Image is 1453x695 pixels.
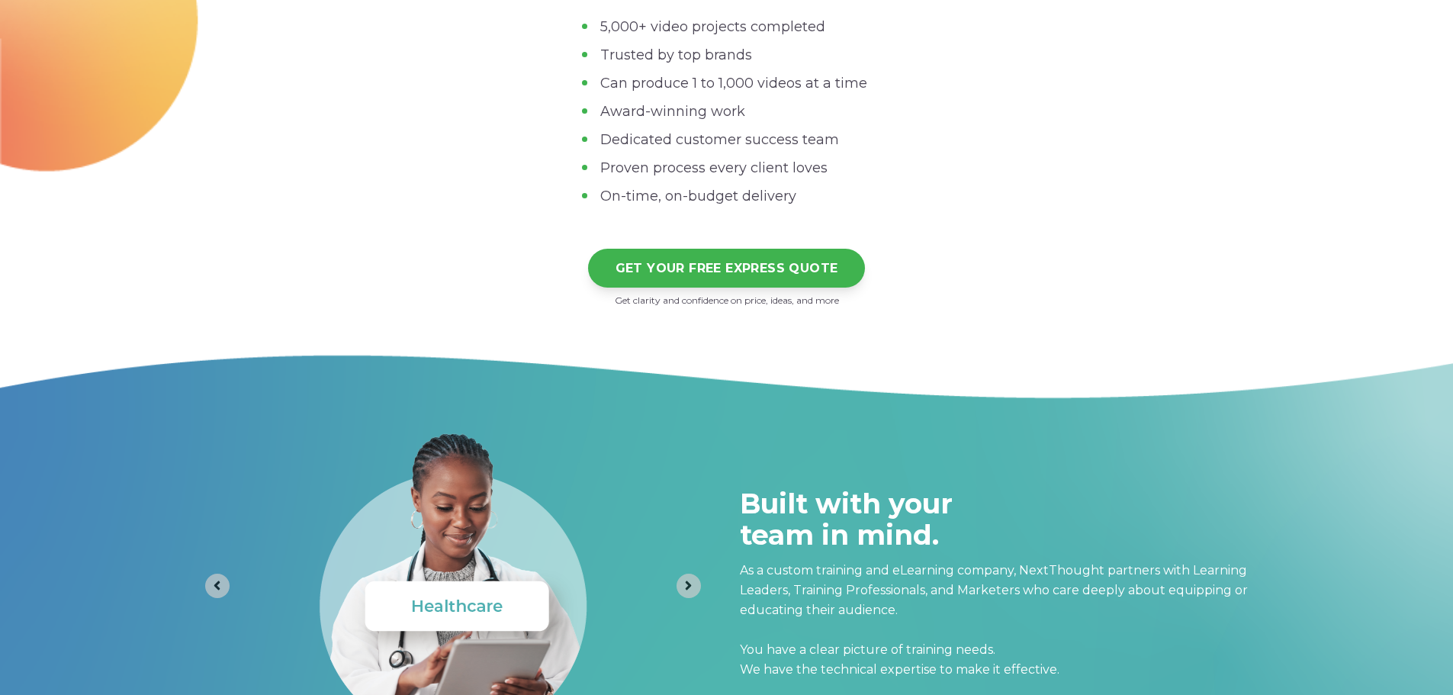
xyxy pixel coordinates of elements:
span: Get clarity and confidence on price, ideas, and more [615,294,839,306]
span: On-time, on-budget delivery [600,188,796,204]
a: GET YOUR FREE EXPRESS QUOTE [588,249,866,288]
button: Next slide [677,574,701,598]
span: 5,000+ video projects completed [600,18,825,35]
span: Built with your team in mind. [740,487,953,552]
button: Go to last slide [205,574,230,598]
span: Dedicated customer success team [600,131,839,148]
span: Trusted by top brands [600,47,752,63]
span: Can produce 1 to 1,000 videos at a time [600,75,867,92]
span: Proven process every client loves [600,159,828,176]
span: As a custom training and eLearning company, NextThought partners with Learning Leaders, Training ... [740,563,1248,677]
span: Award-winning work [600,103,745,120]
